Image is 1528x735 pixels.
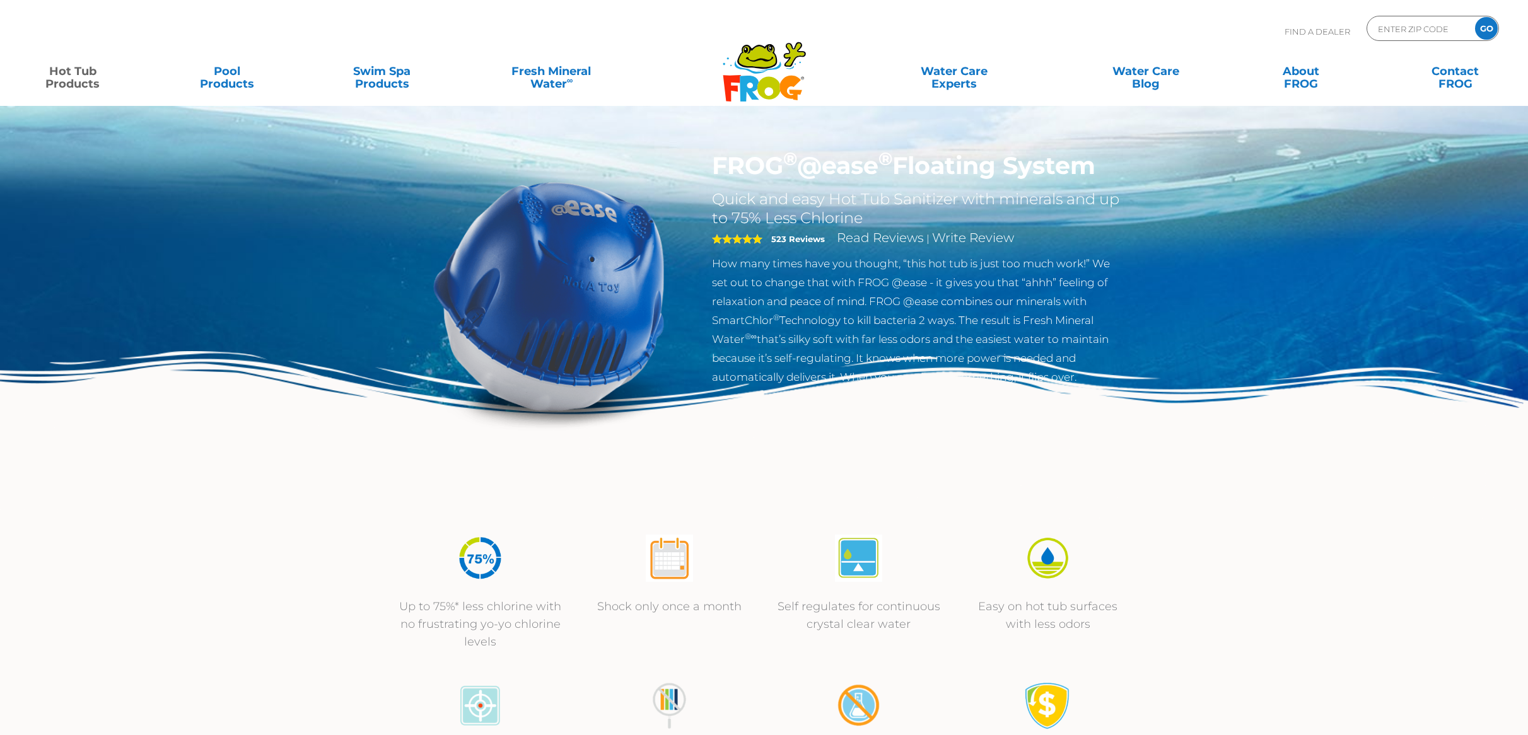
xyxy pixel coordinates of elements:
a: Water CareBlog [1086,59,1206,84]
img: icon-atease-easy-on [1024,535,1071,582]
img: Satisfaction Guarantee Icon [1024,682,1071,729]
sup: ® [773,313,779,322]
img: Frog Products Logo [716,25,813,102]
img: icon-atease-75percent-less [457,535,504,582]
p: Shock only once a month [588,598,752,615]
a: PoolProducts [167,59,288,84]
img: icon-atease-color-match [457,682,504,729]
a: Read Reviews [837,230,924,245]
p: Easy on hot tub surfaces with less odors [966,598,1130,633]
p: Self regulates for continuous crystal clear water [777,598,941,633]
a: ContactFROG [1395,59,1515,84]
sup: ∞ [567,75,573,85]
strong: 523 Reviews [771,234,825,244]
h1: FROG @ease Floating System [712,151,1124,180]
p: How many times have you thought, “this hot tub is just too much work!” We set out to change that ... [712,254,1124,386]
img: no-mixing1 [835,682,882,729]
a: Fresh MineralWater∞ [476,59,626,84]
sup: ®∞ [745,332,757,341]
a: Water CareExperts [856,59,1052,84]
img: no-constant-monitoring1 [646,682,693,729]
span: 5 [712,234,762,244]
sup: ® [878,148,892,170]
h2: Quick and easy Hot Tub Sanitizer with minerals and up to 75% Less Chlorine [712,190,1124,228]
img: atease-icon-shock-once [646,535,693,582]
a: AboutFROG [1240,59,1361,84]
p: Up to 75%* less chlorine with no frustrating yo-yo chlorine levels [399,598,563,651]
a: Swim SpaProducts [322,59,442,84]
p: Find A Dealer [1285,16,1350,47]
a: Write Review [932,230,1014,245]
span: | [926,233,930,245]
a: Hot TubProducts [13,59,133,84]
sup: ® [783,148,797,170]
img: hot-tub-product-atease-system.png [405,151,694,440]
input: GO [1475,17,1498,40]
img: atease-icon-self-regulates [835,535,882,582]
